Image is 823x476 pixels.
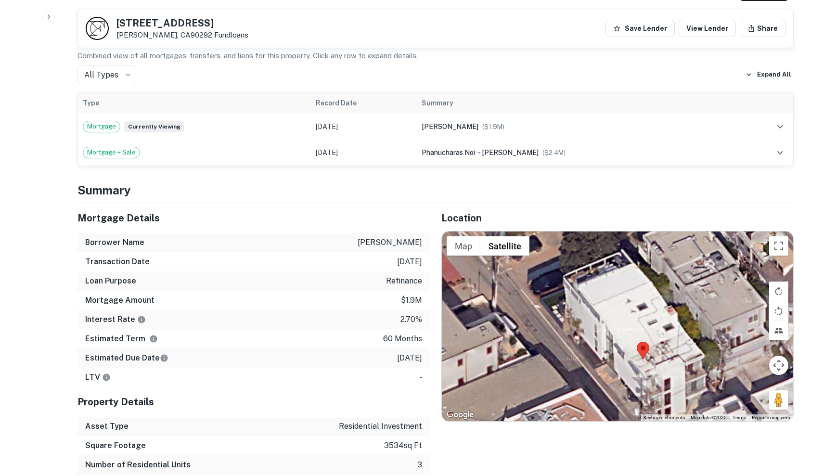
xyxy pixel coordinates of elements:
iframe: Chat Widget [775,399,823,445]
svg: The interest rates displayed on the website are for informational purposes only and may be report... [137,315,146,324]
button: Toggle fullscreen view [769,236,788,256]
p: - [419,372,422,383]
span: ($ 1.9M ) [482,123,504,130]
button: Map camera controls [769,356,788,375]
p: Combined view of all mortgages, transfers, and liens for this property. Click any row to expand d... [77,50,794,62]
h4: Summary [77,181,794,199]
div: All Types [77,65,135,84]
h5: [STREET_ADDRESS] [116,18,248,28]
p: 2.70% [400,314,422,325]
svg: Estimate is based on a standard schedule for this type of loan. [160,354,168,362]
h6: Interest Rate [85,314,146,325]
span: Currently viewing [124,121,184,132]
td: [DATE] [311,140,417,166]
h6: Estimated Term [85,333,158,345]
h6: Loan Purpose [85,275,136,287]
button: expand row [772,118,788,135]
h5: Property Details [77,395,430,409]
a: View Lender [679,20,736,37]
button: Show satellite imagery [480,236,529,256]
img: Google [444,409,476,421]
span: Mortgage [83,122,120,131]
a: Open this area in Google Maps (opens a new window) [444,409,476,421]
p: $1.9m [401,295,422,306]
span: Mortgage + Sale [83,148,140,157]
h6: Square Footage [85,440,146,451]
button: Rotate map counterclockwise [769,301,788,321]
h6: Asset Type [85,421,129,432]
p: residential investment [339,421,422,432]
p: [PERSON_NAME], CA90292 [116,31,248,39]
th: Record Date [311,92,417,114]
div: → [422,147,734,158]
th: Summary [417,92,739,114]
button: Share [740,20,785,37]
svg: LTVs displayed on the website are for informational purposes only and may be reported incorrectly... [102,373,111,382]
button: Drag Pegman onto the map to open Street View [769,390,788,410]
button: Expand All [743,67,794,82]
span: Map data ©2025 [691,415,727,420]
td: [DATE] [311,114,417,140]
h5: Mortgage Details [77,211,430,225]
a: Terms (opens in new tab) [733,415,746,420]
p: [DATE] [397,256,422,268]
h6: LTV [85,372,111,383]
a: Fundloans [214,31,248,39]
h6: Number of Residential Units [85,459,191,471]
h6: Borrower Name [85,237,144,248]
h6: Transaction Date [85,256,150,268]
a: Report a map error [752,415,790,420]
span: [PERSON_NAME] [482,149,539,156]
h6: Mortgage Amount [85,295,154,306]
button: expand row [772,144,788,161]
th: Type [78,92,311,114]
button: Rotate map clockwise [769,282,788,301]
span: phanucharas noi [422,149,475,156]
svg: Term is based on a standard schedule for this type of loan. [149,334,158,343]
h5: Location [441,211,794,225]
button: Tilt map [769,321,788,340]
span: [PERSON_NAME] [422,123,478,130]
button: Keyboard shortcuts [643,414,685,421]
p: 3534 sq ft [384,440,422,451]
p: [DATE] [397,352,422,364]
h6: Estimated Due Date [85,352,168,364]
p: 60 months [383,333,422,345]
p: [PERSON_NAME] [358,237,422,248]
p: 3 [417,459,422,471]
button: Show street map [447,236,480,256]
span: ($ 2.4M ) [542,149,566,156]
button: Save Lender [605,20,675,37]
p: refinance [386,275,422,287]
